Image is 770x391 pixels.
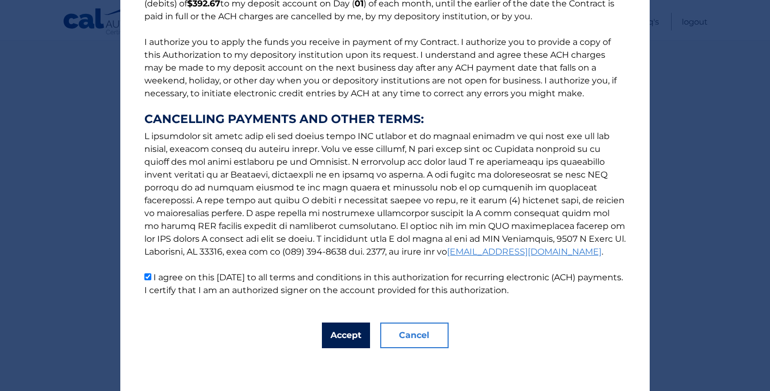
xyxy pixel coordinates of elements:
label: I agree on this [DATE] to all terms and conditions in this authorization for recurring electronic... [144,272,623,295]
a: [EMAIL_ADDRESS][DOMAIN_NAME] [447,247,602,257]
button: Cancel [380,323,449,348]
button: Accept [322,323,370,348]
strong: CANCELLING PAYMENTS AND OTHER TERMS: [144,113,626,126]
